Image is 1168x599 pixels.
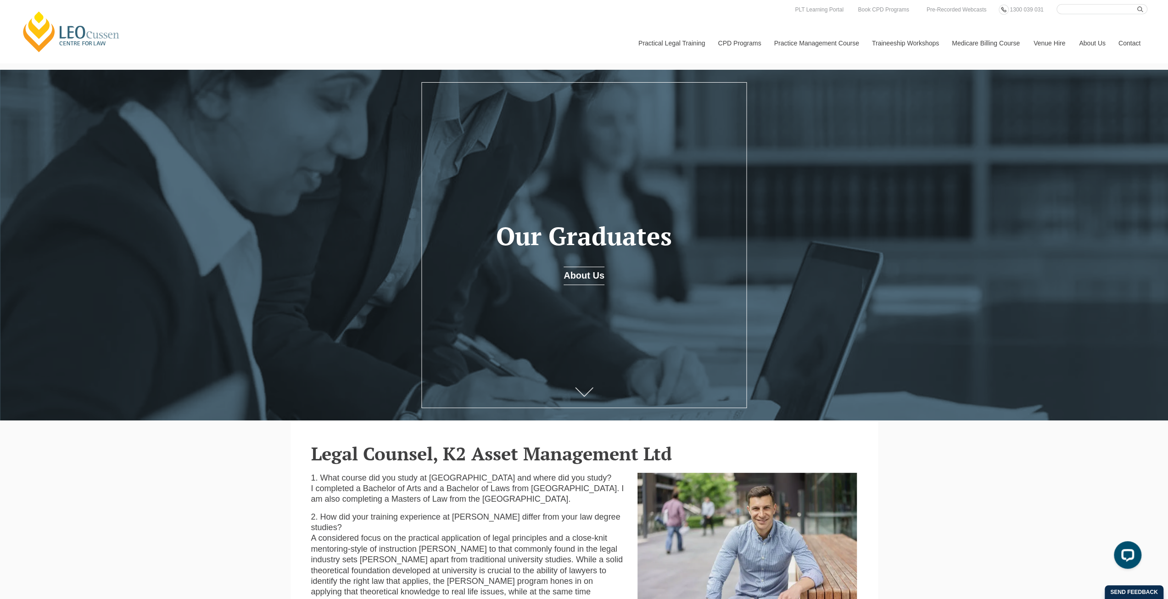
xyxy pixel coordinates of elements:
p: 1. What course did you study at [GEOGRAPHIC_DATA] and where did you study? I completed a Bachelor... [311,473,624,505]
iframe: LiveChat chat widget [1107,537,1145,576]
a: Venue Hire [1027,23,1072,63]
a: Book CPD Programs [855,5,911,15]
a: About Us [564,267,604,285]
a: Contact [1112,23,1147,63]
h1: Our Graduates [444,222,724,250]
a: Practical Legal Training [632,23,711,63]
a: PLT Learning Portal [793,5,846,15]
a: [PERSON_NAME] Centre for Law [21,10,122,53]
a: 1300 039 031 [1007,5,1045,15]
a: Traineeship Workshops [865,23,945,63]
a: CPD Programs [711,23,767,63]
a: Medicare Billing Course [945,23,1027,63]
h2: Legal Counsel, K2 Asset Management Ltd [311,443,857,464]
a: Pre-Recorded Webcasts [924,5,989,15]
a: About Us [1072,23,1112,63]
span: 1300 039 031 [1010,6,1043,13]
a: Practice Management Course [767,23,865,63]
